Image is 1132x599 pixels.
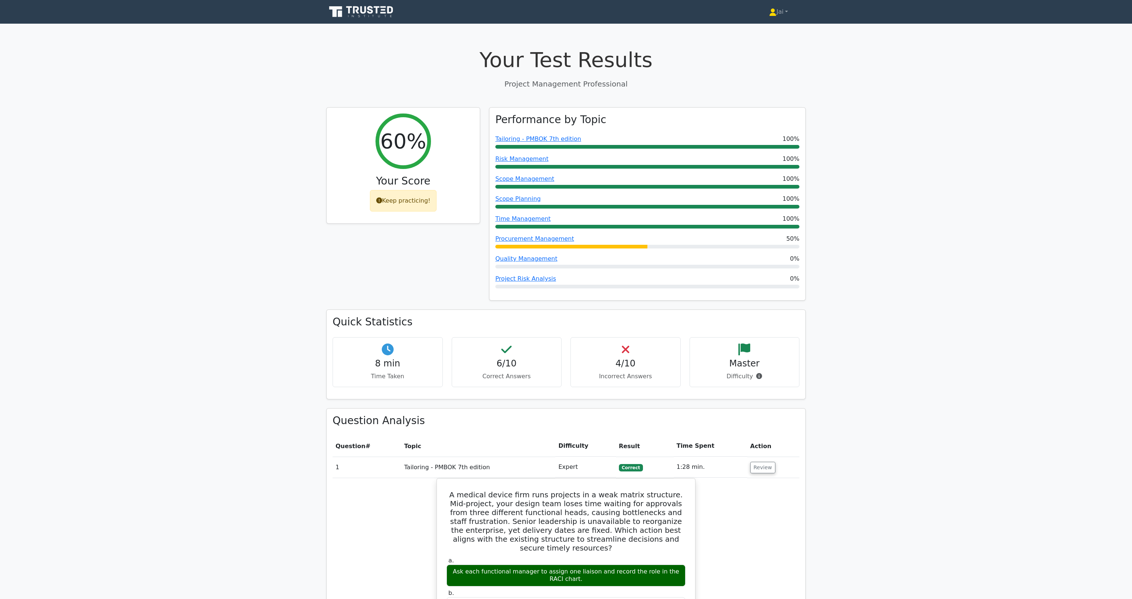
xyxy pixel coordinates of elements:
a: Risk Management [495,155,549,162]
p: Incorrect Answers [577,372,674,381]
span: Question [336,443,365,450]
p: Difficulty [696,372,794,381]
th: Result [616,436,674,457]
h4: 6/10 [458,358,556,369]
h3: Performance by Topic [495,114,606,126]
p: Time Taken [339,372,437,381]
a: Procurement Management [495,235,574,242]
a: Jai [751,4,806,19]
p: Project Management Professional [326,78,806,89]
button: Review [750,462,775,473]
span: 50% [786,234,799,243]
td: Expert [555,457,616,478]
a: Project Risk Analysis [495,275,556,282]
a: Time Management [495,215,551,222]
h2: 60% [380,129,426,153]
h5: A medical device firm runs projects in a weak matrix structure. Mid-project, your design team los... [446,490,686,552]
a: Scope Management [495,175,554,182]
h3: Question Analysis [333,414,799,427]
span: a. [448,557,454,564]
h3: Quick Statistics [333,316,799,328]
div: Ask each functional manager to assign one liaison and record the role in the RACI chart. [447,565,685,587]
span: b. [448,589,454,596]
td: Tailoring - PMBOK 7th edition [401,457,555,478]
h4: Master [696,358,794,369]
h4: 4/10 [577,358,674,369]
td: 1 [333,457,401,478]
th: Action [747,436,799,457]
th: # [333,436,401,457]
h4: 8 min [339,358,437,369]
span: 100% [782,135,799,143]
a: Scope Planning [495,195,541,202]
h3: Your Score [333,175,474,187]
span: Correct [619,464,643,471]
th: Difficulty [555,436,616,457]
span: 0% [790,274,799,283]
h1: Your Test Results [326,47,806,72]
p: Correct Answers [458,372,556,381]
span: 100% [782,214,799,223]
th: Topic [401,436,555,457]
span: 100% [782,175,799,183]
span: 0% [790,254,799,263]
a: Tailoring - PMBOK 7th edition [495,135,581,142]
a: Quality Management [495,255,557,262]
div: Keep practicing! [370,190,437,211]
span: 100% [782,155,799,163]
th: Time Spent [674,436,747,457]
td: 1:28 min. [674,457,747,478]
span: 100% [782,194,799,203]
